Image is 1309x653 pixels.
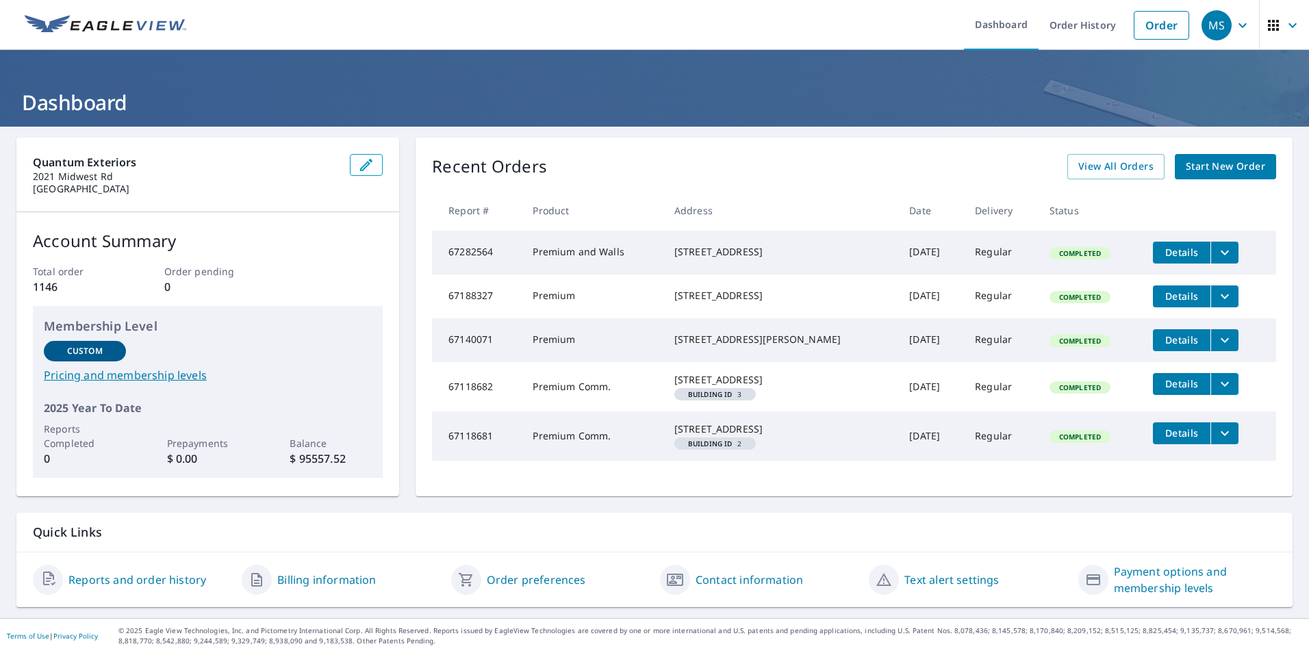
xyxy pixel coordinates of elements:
[1161,333,1202,346] span: Details
[1153,373,1210,395] button: detailsBtn-67118682
[290,436,372,450] p: Balance
[1153,422,1210,444] button: detailsBtn-67118681
[674,333,887,346] div: [STREET_ADDRESS][PERSON_NAME]
[1210,329,1238,351] button: filesDropdownBtn-67140071
[1114,563,1276,596] a: Payment options and membership levels
[898,411,964,461] td: [DATE]
[522,318,663,362] td: Premium
[1039,190,1142,231] th: Status
[898,318,964,362] td: [DATE]
[1153,329,1210,351] button: detailsBtn-67140071
[964,318,1039,362] td: Regular
[7,631,49,641] a: Terms of Use
[1051,383,1109,392] span: Completed
[1153,242,1210,264] button: detailsBtn-67282564
[432,154,547,179] p: Recent Orders
[663,190,898,231] th: Address
[487,572,586,588] a: Order preferences
[16,88,1293,116] h1: Dashboard
[1161,426,1202,439] span: Details
[674,289,887,303] div: [STREET_ADDRESS]
[33,229,383,253] p: Account Summary
[44,422,126,450] p: Reports Completed
[1175,154,1276,179] a: Start New Order
[898,231,964,274] td: [DATE]
[7,632,98,640] p: |
[432,274,522,318] td: 67188327
[33,154,339,170] p: Quantum Exteriors
[898,362,964,411] td: [DATE]
[33,279,120,295] p: 1146
[118,626,1302,646] p: © 2025 Eagle View Technologies, Inc. and Pictometry International Corp. All Rights Reserved. Repo...
[1161,377,1202,390] span: Details
[522,411,663,461] td: Premium Comm.
[688,391,733,398] em: Building ID
[1078,158,1154,175] span: View All Orders
[432,318,522,362] td: 67140071
[53,631,98,641] a: Privacy Policy
[898,190,964,231] th: Date
[1210,242,1238,264] button: filesDropdownBtn-67282564
[1134,11,1189,40] a: Order
[432,411,522,461] td: 67118681
[1186,158,1265,175] span: Start New Order
[1067,154,1165,179] a: View All Orders
[44,317,372,335] p: Membership Level
[1210,285,1238,307] button: filesDropdownBtn-67188327
[1051,248,1109,258] span: Completed
[674,373,887,387] div: [STREET_ADDRESS]
[674,245,887,259] div: [STREET_ADDRESS]
[432,190,522,231] th: Report #
[904,572,999,588] a: Text alert settings
[44,450,126,467] p: 0
[33,170,339,183] p: 2021 Midwest Rd
[164,279,252,295] p: 0
[33,524,1276,541] p: Quick Links
[680,391,750,398] span: 3
[522,231,663,274] td: Premium and Walls
[1051,336,1109,346] span: Completed
[277,572,376,588] a: Billing information
[44,367,372,383] a: Pricing and membership levels
[674,422,887,436] div: [STREET_ADDRESS]
[522,362,663,411] td: Premium Comm.
[1202,10,1232,40] div: MS
[164,264,252,279] p: Order pending
[1153,285,1210,307] button: detailsBtn-67188327
[964,190,1039,231] th: Delivery
[1210,373,1238,395] button: filesDropdownBtn-67118682
[1161,290,1202,303] span: Details
[33,264,120,279] p: Total order
[522,274,663,318] td: Premium
[67,345,103,357] p: Custom
[167,436,249,450] p: Prepayments
[25,15,186,36] img: EV Logo
[898,274,964,318] td: [DATE]
[1051,292,1109,302] span: Completed
[1161,246,1202,259] span: Details
[167,450,249,467] p: $ 0.00
[432,231,522,274] td: 67282564
[964,231,1039,274] td: Regular
[68,572,206,588] a: Reports and order history
[1210,422,1238,444] button: filesDropdownBtn-67118681
[432,362,522,411] td: 67118682
[1051,432,1109,441] span: Completed
[696,572,803,588] a: Contact information
[688,440,733,447] em: Building ID
[680,440,750,447] span: 2
[964,274,1039,318] td: Regular
[522,190,663,231] th: Product
[44,400,372,416] p: 2025 Year To Date
[964,362,1039,411] td: Regular
[33,183,339,195] p: [GEOGRAPHIC_DATA]
[290,450,372,467] p: $ 95557.52
[964,411,1039,461] td: Regular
